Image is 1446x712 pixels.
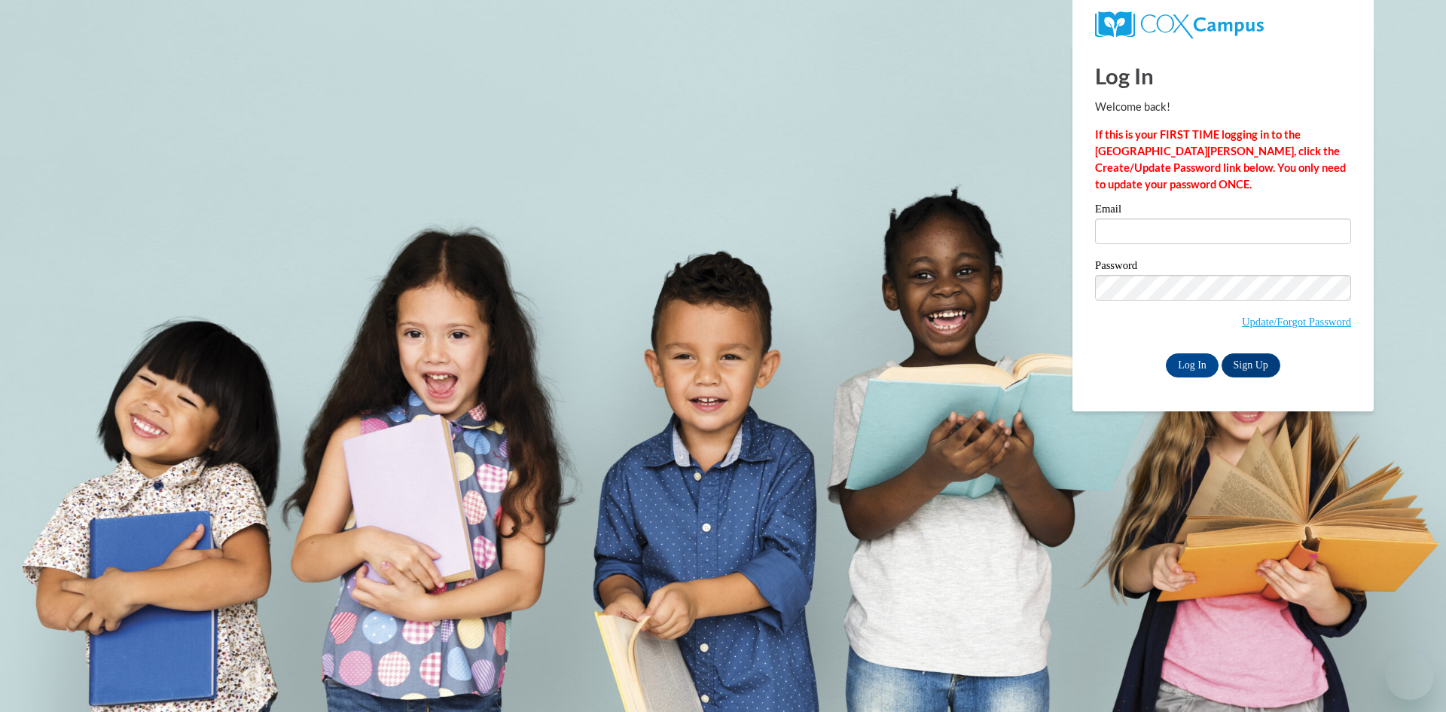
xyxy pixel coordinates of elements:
[1222,353,1280,377] a: Sign Up
[1095,99,1351,115] p: Welcome back!
[1095,60,1351,91] h1: Log In
[1095,260,1351,275] label: Password
[1242,316,1351,328] a: Update/Forgot Password
[1095,203,1351,218] label: Email
[1166,353,1219,377] input: Log In
[1386,652,1434,700] iframe: Button to launch messaging window
[1095,11,1351,38] a: COX Campus
[1095,11,1264,38] img: COX Campus
[1095,128,1346,191] strong: If this is your FIRST TIME logging in to the [GEOGRAPHIC_DATA][PERSON_NAME], click the Create/Upd...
